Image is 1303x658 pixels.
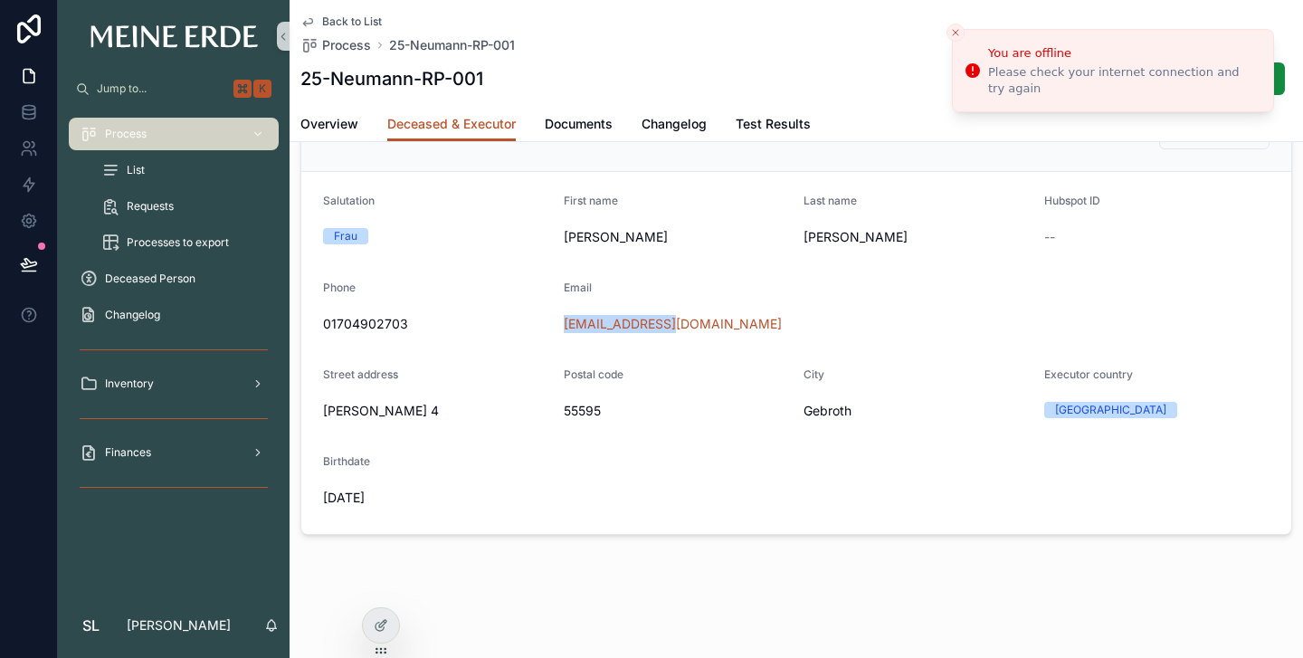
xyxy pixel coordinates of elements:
span: Gebroth [804,402,1030,420]
div: You are offline [988,44,1259,62]
span: Overview [300,115,358,133]
a: Deceased Person [69,262,279,295]
span: Birthdate [323,454,370,468]
div: scrollable content [58,105,290,525]
a: 25-Neumann-RP-001 [389,36,515,54]
a: Process [69,118,279,150]
a: Processes to export [90,226,279,259]
a: List [90,154,279,186]
img: App logo [90,25,258,48]
span: Phone [323,281,356,294]
div: Frau [334,228,357,244]
a: Process [300,36,371,54]
span: First name [564,194,618,207]
p: [PERSON_NAME] [127,616,231,634]
span: Processes to export [127,235,229,250]
span: Email [564,281,592,294]
span: Process [322,36,371,54]
span: List [127,163,145,177]
a: Changelog [642,108,707,144]
span: Hubspot ID [1044,194,1100,207]
span: Back to List [322,14,382,29]
span: K [255,81,270,96]
a: Finances [69,436,279,469]
span: [PERSON_NAME] 4 [323,402,549,420]
a: Documents [545,108,613,144]
div: Please check your internet connection and try again [988,64,1259,97]
span: SL [82,615,100,636]
button: Close toast [946,24,965,42]
a: Back to List [300,14,382,29]
span: Deceased Person [105,272,195,286]
span: Street address [323,367,398,381]
span: Documents [545,115,613,133]
span: Salutation [323,194,375,207]
span: Jump to... [97,81,226,96]
a: Changelog [69,299,279,331]
span: Changelog [105,308,160,322]
span: Process [105,127,147,141]
span: Postal code [564,367,623,381]
span: Finances [105,445,151,460]
span: [PERSON_NAME] [804,228,1030,246]
h1: 25-Neumann-RP-001 [300,66,483,91]
a: [EMAIL_ADDRESS][DOMAIN_NAME] [564,315,782,333]
span: City [804,367,824,381]
a: Overview [300,108,358,144]
span: -- [1044,228,1055,246]
span: Deceased & Executor [387,115,516,133]
a: Inventory [69,367,279,400]
span: Executor country [1044,367,1133,381]
span: [DATE] [323,489,549,507]
span: [PERSON_NAME] [564,228,790,246]
span: 55595 [564,402,790,420]
span: Test Results [736,115,811,133]
span: 01704902703 [323,315,549,333]
button: Jump to...K [69,72,279,105]
span: Changelog [642,115,707,133]
a: Deceased & Executor [387,108,516,142]
a: Requests [90,190,279,223]
span: Inventory [105,377,154,391]
div: [GEOGRAPHIC_DATA] [1055,402,1166,418]
a: Test Results [736,108,811,144]
span: Last name [804,194,857,207]
span: Requests [127,199,174,214]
